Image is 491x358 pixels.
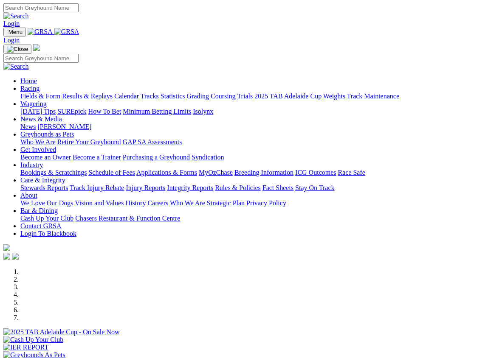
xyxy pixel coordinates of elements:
img: Cash Up Your Club [3,336,63,344]
button: Toggle navigation [3,28,26,36]
span: Menu [8,29,23,35]
div: Bar & Dining [20,215,488,222]
a: GAP SA Assessments [123,138,182,145]
a: Tracks [141,92,159,100]
a: Racing [20,85,40,92]
a: MyOzChase [199,169,233,176]
a: Syndication [192,154,224,161]
a: Schedule of Fees [88,169,135,176]
button: Toggle navigation [3,45,31,54]
a: Purchasing a Greyhound [123,154,190,161]
a: Isolynx [193,108,213,115]
img: logo-grsa-white.png [33,44,40,51]
img: Search [3,12,29,20]
input: Search [3,3,79,12]
div: About [20,199,488,207]
img: logo-grsa-white.png [3,244,10,251]
a: Fact Sheets [262,184,293,191]
a: Stay On Track [295,184,334,191]
a: Vision and Values [75,199,124,207]
div: Racing [20,92,488,100]
a: Careers [147,199,168,207]
a: Get Involved [20,146,56,153]
a: Trials [237,92,253,100]
a: History [125,199,146,207]
img: GRSA [28,28,53,36]
a: Track Injury Rebate [70,184,124,191]
a: SUREpick [57,108,86,115]
input: Search [3,54,79,63]
div: Care & Integrity [20,184,488,192]
a: Login [3,20,20,27]
a: Weights [323,92,345,100]
img: Close [7,46,28,53]
a: Become a Trainer [73,154,121,161]
a: Track Maintenance [347,92,399,100]
a: News [20,123,36,130]
a: Wagering [20,100,47,107]
a: Become an Owner [20,154,71,161]
a: News & Media [20,115,62,123]
a: Greyhounds as Pets [20,131,74,138]
a: Grading [187,92,209,100]
a: About [20,192,37,199]
div: Industry [20,169,488,176]
a: Contact GRSA [20,222,61,229]
a: Integrity Reports [167,184,213,191]
a: 2025 TAB Adelaide Cup [254,92,322,100]
a: Statistics [161,92,185,100]
a: Coursing [211,92,236,100]
a: Applications & Forms [136,169,197,176]
a: Retire Your Greyhound [57,138,121,145]
a: ICG Outcomes [295,169,336,176]
a: Results & Replays [62,92,113,100]
div: Wagering [20,108,488,115]
img: facebook.svg [3,253,10,260]
a: Breeding Information [234,169,293,176]
a: Who We Are [20,138,56,145]
img: Search [3,63,29,70]
a: Login To Blackbook [20,230,76,237]
a: Care & Integrity [20,176,65,184]
a: Privacy Policy [246,199,286,207]
a: [PERSON_NAME] [37,123,91,130]
a: Bookings & Scratchings [20,169,87,176]
a: Stewards Reports [20,184,68,191]
a: Rules & Policies [215,184,261,191]
a: Cash Up Your Club [20,215,73,222]
a: Race Safe [338,169,365,176]
a: Injury Reports [126,184,165,191]
a: Home [20,77,37,84]
a: Calendar [114,92,139,100]
a: Login [3,36,20,44]
a: Minimum Betting Limits [123,108,191,115]
a: Industry [20,161,43,168]
img: IER REPORT [3,344,48,351]
div: Get Involved [20,154,488,161]
a: We Love Our Dogs [20,199,73,207]
a: Fields & Form [20,92,60,100]
a: Who We Are [170,199,205,207]
a: How To Bet [88,108,121,115]
div: Greyhounds as Pets [20,138,488,146]
a: Chasers Restaurant & Function Centre [75,215,180,222]
a: [DATE] Tips [20,108,56,115]
a: Bar & Dining [20,207,58,214]
img: twitter.svg [12,253,19,260]
a: Strategic Plan [207,199,245,207]
div: News & Media [20,123,488,131]
img: 2025 TAB Adelaide Cup - On Sale Now [3,328,120,336]
img: GRSA [54,28,79,36]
